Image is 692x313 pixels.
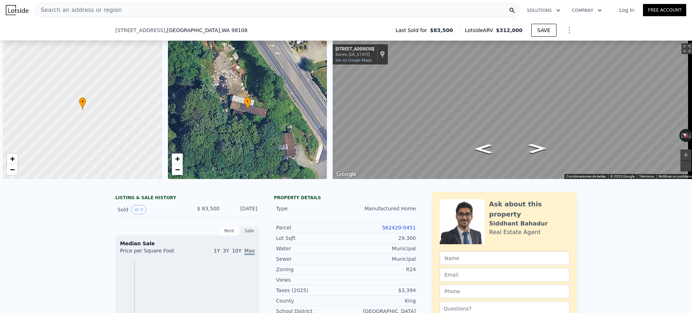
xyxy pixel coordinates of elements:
[276,234,346,242] div: Lot Sqft
[680,161,691,171] button: Reducir
[611,6,643,14] a: Log In
[10,165,15,174] span: −
[115,195,259,202] div: LISTING & SALE HISTORY
[175,165,179,174] span: −
[120,247,187,259] div: Price per Square Foot
[467,142,500,156] path: Ir hacia el sudeste, Des Moines Memorial Dr S
[440,251,569,265] input: Name
[566,4,608,17] button: Company
[276,255,346,263] div: Sewer
[244,248,255,255] span: Max
[219,226,239,236] div: Rent
[346,245,416,252] div: Municipal
[7,153,18,164] a: Zoom in
[643,4,686,16] a: Free Account
[346,297,416,304] div: King
[131,205,146,214] button: View historical data
[395,27,430,34] span: Last Sold for
[244,97,251,110] div: •
[489,219,548,228] div: Siddhant Bahadur
[334,170,358,179] img: Google
[680,149,691,160] button: Ampliar
[276,297,346,304] div: County
[214,248,220,254] span: 1Y
[336,52,374,57] div: Burien, [US_STATE]
[346,234,416,242] div: 29.300
[7,164,18,175] a: Zoom out
[380,50,385,58] a: Mostrar la ubicación en el mapa
[117,205,182,214] div: Sold
[346,287,416,294] div: $3,394
[489,199,569,219] div: Ask about this property
[165,27,248,34] span: , [GEOGRAPHIC_DATA]
[79,97,86,110] div: •
[223,248,229,254] span: 3Y
[79,98,86,105] span: •
[465,27,496,34] span: Lotside ARV
[197,206,219,211] span: $ 83,500
[6,5,28,15] img: Lotside
[10,154,15,163] span: +
[496,27,523,33] span: $312,000
[562,23,577,37] button: Show Options
[346,266,416,273] div: R24
[276,287,346,294] div: Taxes (2025)
[220,27,247,33] span: , WA 98108
[610,174,635,178] span: © 2025 Google
[346,205,416,212] div: Manufactured Home
[679,129,683,142] button: Rotar a la izquierda
[346,255,416,263] div: Municipal
[430,27,453,34] span: $83,500
[274,195,418,201] div: Property details
[225,205,257,214] div: [DATE]
[566,174,606,179] button: Combinaciones de teclas
[382,225,416,231] a: 562420-0451
[276,245,346,252] div: Water
[440,268,569,282] input: Email
[276,224,346,231] div: Parcel
[232,248,241,254] span: 10Y
[276,205,346,212] div: Type
[115,27,165,34] span: [STREET_ADDRESS]
[120,240,255,247] div: Median Sale
[639,174,654,178] a: Términos (se abre en una nueva pestaña)
[239,226,259,236] div: Sale
[172,153,183,164] a: Zoom in
[531,24,556,37] button: SAVE
[35,6,122,14] span: Search an address or region
[489,228,541,237] div: Real Estate Agent
[172,164,183,175] a: Zoom out
[276,266,346,273] div: Zoning
[521,4,566,17] button: Solutions
[334,170,358,179] a: Abre esta zona en Google Maps (se abre en una nueva ventana)
[276,276,346,283] div: Views
[336,58,372,63] a: Ver en Google Maps
[440,285,569,298] input: Phone
[521,142,554,156] path: Ir hacia el noroeste, Des Moines Memorial Dr S
[175,154,179,163] span: +
[244,98,251,105] span: •
[336,46,374,52] div: [STREET_ADDRESS]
